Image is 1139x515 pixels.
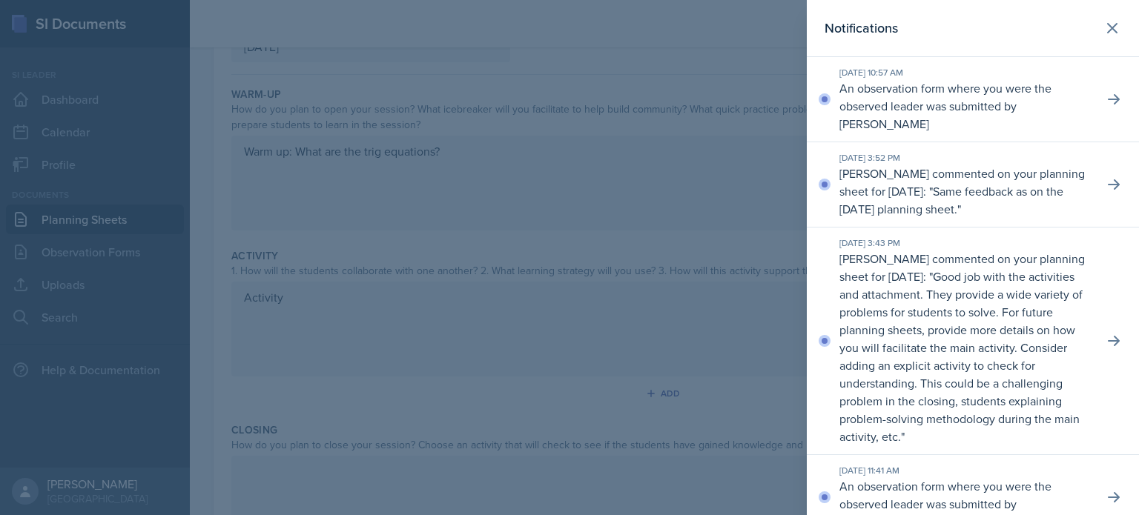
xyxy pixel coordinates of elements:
[839,165,1092,218] p: [PERSON_NAME] commented on your planning sheet for [DATE]: " "
[839,236,1092,250] div: [DATE] 3:43 PM
[839,79,1092,133] p: An observation form where you were the observed leader was submitted by [PERSON_NAME]
[839,268,1083,445] p: Good job with the activities and attachment. They provide a wide variety of problems for students...
[839,464,1092,477] div: [DATE] 11:41 AM
[839,250,1092,445] p: [PERSON_NAME] commented on your planning sheet for [DATE]: " "
[839,66,1092,79] div: [DATE] 10:57 AM
[839,151,1092,165] div: [DATE] 3:52 PM
[839,183,1063,217] p: Same feedback as on the [DATE] planning sheet.
[825,18,898,39] h2: Notifications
